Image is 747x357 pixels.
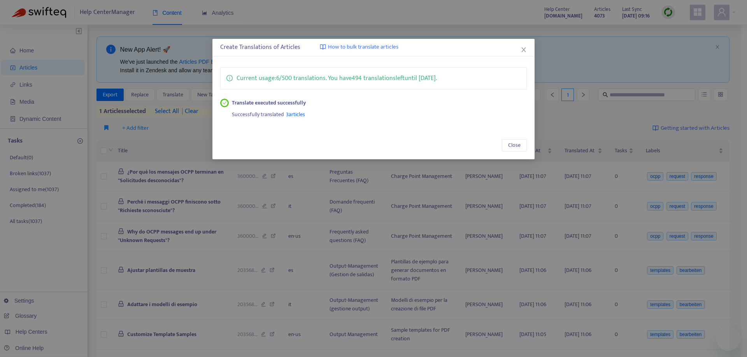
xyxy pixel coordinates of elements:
div: Successfully translated [232,107,527,119]
strong: Translate executed successfully [232,99,306,107]
iframe: Schaltfläche zum Öffnen des Messaging-Fensters [716,326,741,351]
span: Close [508,141,521,150]
img: image-link [320,44,326,50]
span: 3 articles [286,110,305,119]
a: How to bulk translate articles [320,43,398,52]
p: Current usage: 6 / 500 translations . You have 494 translations left until [DATE] . [237,73,437,83]
button: Close [502,139,527,152]
span: How to bulk translate articles [328,43,398,52]
div: Create Translations of Articles [220,43,526,52]
span: check [223,101,227,105]
button: Close [519,45,528,54]
span: info-circle [226,73,233,81]
span: close [521,47,527,53]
